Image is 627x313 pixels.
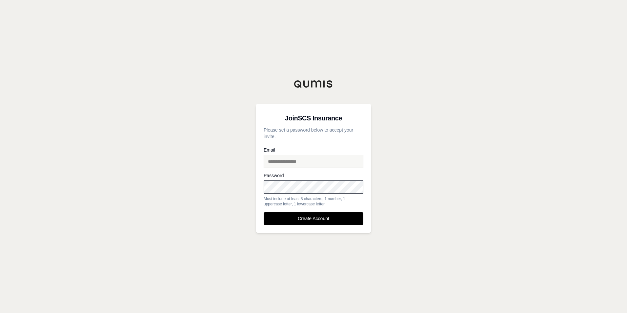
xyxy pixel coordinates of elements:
button: Create Account [264,212,363,225]
img: Qumis [294,80,333,88]
label: Email [264,148,363,152]
div: Must include at least 8 characters, 1 number, 1 uppercase letter, 1 lowercase letter. [264,196,363,207]
h3: Join SCS Insurance [264,112,363,125]
p: Please set a password below to accept your invite. [264,127,363,140]
label: Password [264,173,363,178]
